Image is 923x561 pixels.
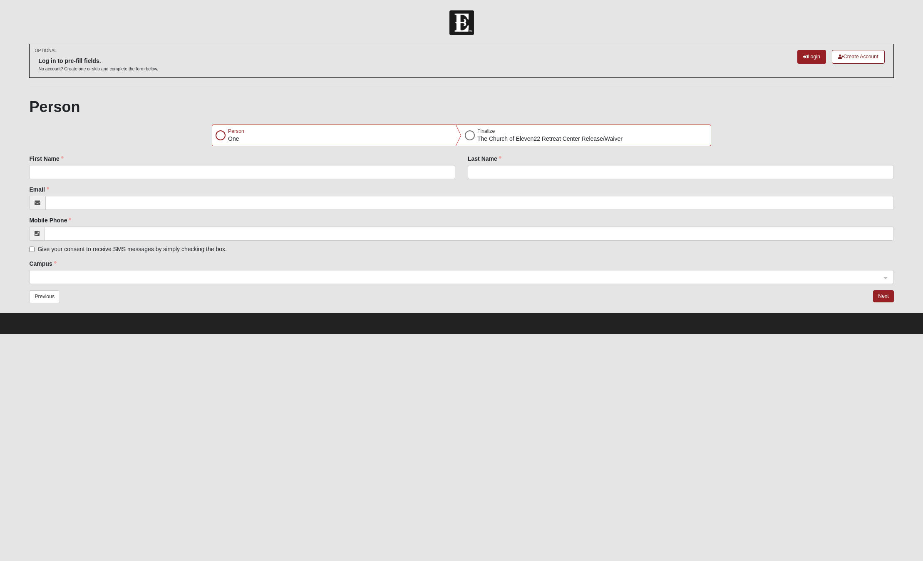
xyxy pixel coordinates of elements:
[873,290,893,302] button: Next
[35,47,57,54] small: OPTIONAL
[228,135,244,143] p: One
[832,50,885,64] a: Create Account
[797,50,826,64] a: Login
[29,259,56,268] label: Campus
[38,66,158,72] p: No account? Create one or skip and complete the form below.
[468,155,501,163] label: Last Name
[37,246,226,252] span: Give your consent to receive SMS messages by simply checking the box.
[29,216,71,224] label: Mobile Phone
[29,185,49,194] label: Email
[29,98,893,116] h1: Person
[477,128,495,134] span: Finalize
[29,155,63,163] label: First Name
[449,10,474,35] img: Church of Eleven22 Logo
[228,128,244,134] span: Person
[29,247,35,252] input: Give your consent to receive SMS messages by simply checking the box.
[477,135,623,143] p: The Church of Eleven22 Retreat Center Release/Waiver
[29,290,60,303] button: Previous
[38,57,158,65] h6: Log in to pre-fill fields.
